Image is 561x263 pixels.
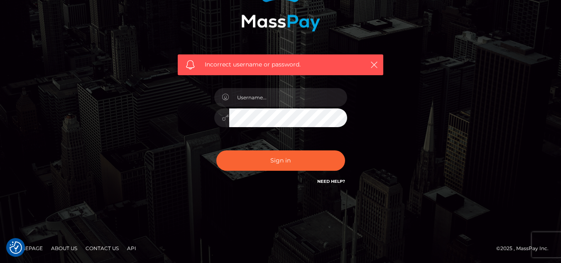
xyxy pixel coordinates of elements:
a: Need Help? [317,179,345,184]
input: Username... [229,88,347,107]
button: Sign in [216,150,345,171]
a: About Us [48,242,81,255]
a: Contact Us [82,242,122,255]
img: Revisit consent button [10,241,22,254]
a: Homepage [9,242,46,255]
div: © 2025 , MassPay Inc. [496,244,555,253]
span: Incorrect username or password. [205,60,356,69]
a: API [124,242,140,255]
button: Consent Preferences [10,241,22,254]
